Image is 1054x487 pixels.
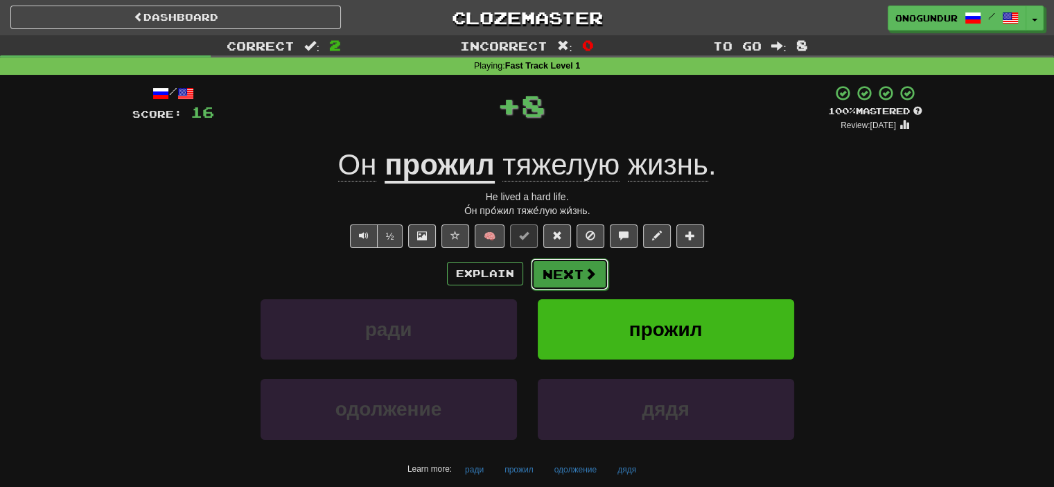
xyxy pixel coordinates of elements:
small: Review: [DATE] [841,121,896,130]
span: 0 [582,37,594,53]
button: Next [531,258,608,290]
span: 100 % [828,105,856,116]
button: Explain [447,262,523,285]
div: / [132,85,214,102]
span: одолжение [335,398,441,420]
span: onogundur [895,12,958,24]
button: Edit sentence (alt+d) [643,224,671,248]
span: Он [338,148,377,181]
span: 8 [521,88,545,123]
button: ½ [377,224,403,248]
button: ради [457,459,491,480]
span: жизнь [628,148,708,181]
a: Dashboard [10,6,341,29]
a: onogundur / [888,6,1026,30]
span: 16 [191,103,214,121]
button: Add to collection (alt+a) [676,224,704,248]
u: прожил [385,148,494,184]
div: О́н про́жил тяже́лую жи́знь. [132,204,922,218]
button: Discuss sentence (alt+u) [610,224,638,248]
span: : [557,40,572,52]
button: Ignore sentence (alt+i) [577,224,604,248]
div: He lived a hard life. [132,190,922,204]
span: прожил [629,319,703,340]
button: дядя [538,379,794,439]
button: Favorite sentence (alt+f) [441,224,469,248]
span: 2 [329,37,341,53]
a: Clozemaster [362,6,692,30]
span: 8 [796,37,808,53]
span: To go [713,39,762,53]
small: Learn more: [407,464,452,474]
button: прожил [497,459,541,480]
button: Play sentence audio (ctl+space) [350,224,378,248]
button: Reset to 0% Mastered (alt+r) [543,224,571,248]
div: Text-to-speech controls [347,224,403,248]
button: 🧠 [475,224,504,248]
strong: Fast Track Level 1 [505,61,581,71]
span: : [304,40,319,52]
span: / [988,11,995,21]
button: Show image (alt+x) [408,224,436,248]
button: одолжение [261,379,517,439]
button: одолжение [547,459,605,480]
span: ради [365,319,412,340]
span: тяжелую [502,148,620,181]
span: Correct [227,39,295,53]
span: Incorrect [460,39,547,53]
span: : [771,40,787,52]
span: дядя [642,398,689,420]
button: прожил [538,299,794,360]
div: Mastered [828,105,922,118]
button: Set this sentence to 100% Mastered (alt+m) [510,224,538,248]
button: ради [261,299,517,360]
span: . [495,148,717,181]
span: + [497,85,521,126]
button: дядя [610,459,644,480]
span: Score: [132,108,182,120]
